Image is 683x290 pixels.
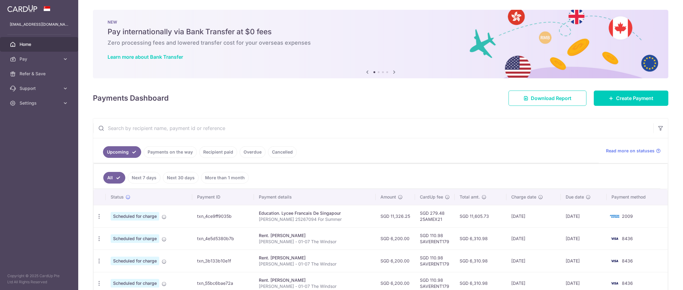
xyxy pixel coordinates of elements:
p: [EMAIL_ADDRESS][DOMAIN_NAME] [10,21,68,28]
div: Education. Lycee Francais De Singapour [259,210,371,216]
span: Status [111,194,124,200]
span: 8436 [622,281,633,286]
h6: Zero processing fees and lowered transfer cost for your overseas expenses [108,39,654,46]
img: Bank Card [608,257,621,265]
span: Help [14,4,27,10]
td: SGD 110.98 SAVERENT179 [415,250,455,272]
a: Overdue [240,146,266,158]
span: Scheduled for charge [111,212,159,221]
td: [DATE] [506,250,561,272]
a: Read more on statuses [606,148,661,154]
th: Payment method [607,189,668,205]
span: 2009 [622,214,633,219]
img: Bank Card [608,235,621,242]
span: CardUp fee [420,194,443,200]
img: Bank Card [608,280,621,287]
span: 8436 [622,258,633,263]
span: Amount [380,194,396,200]
td: SGD 11,605.73 [455,205,506,227]
span: Scheduled for charge [111,257,159,265]
input: Search by recipient name, payment id or reference [93,118,653,138]
img: CardUp [7,5,37,12]
td: [DATE] [506,205,561,227]
span: Scheduled for charge [111,234,159,243]
span: Refer & Save [20,71,60,77]
a: Payments on the way [144,146,197,158]
span: Due date [566,194,584,200]
span: Pay [20,56,60,62]
p: [PERSON_NAME] - 01-07 The Windsor [259,261,371,267]
a: Download Report [509,91,586,106]
span: Support [20,85,60,91]
td: SGD 6,310.98 [455,250,506,272]
td: SGD 6,200.00 [376,227,415,250]
p: NEW [108,20,654,24]
span: Create Payment [616,95,653,102]
h4: Payments Dashboard [93,93,169,104]
a: Upcoming [103,146,141,158]
td: SGD 6,310.98 [455,227,506,250]
span: Download Report [531,95,571,102]
td: [DATE] [561,227,607,250]
a: Next 30 days [163,172,199,184]
a: Learn more about Bank Transfer [108,54,183,60]
td: [DATE] [561,250,607,272]
td: txn_4e5d5380b7b [192,227,254,250]
div: Rent. [PERSON_NAME] [259,232,371,239]
p: [PERSON_NAME] 25267094 For Summer [259,216,371,222]
a: Create Payment [594,91,668,106]
p: [PERSON_NAME] - 01-07 The Windsor [259,239,371,245]
td: [DATE] [506,227,561,250]
div: Rent. [PERSON_NAME] [259,277,371,283]
a: More than 1 month [201,172,249,184]
td: [DATE] [561,205,607,227]
span: Settings [20,100,60,106]
h5: Pay internationally via Bank Transfer at $0 fees [108,27,654,37]
td: SGD 11,326.25 [376,205,415,227]
span: Scheduled for charge [111,279,159,288]
span: Charge date [511,194,536,200]
td: SGD 279.48 25AMEX21 [415,205,455,227]
td: SGD 110.98 SAVERENT179 [415,227,455,250]
th: Payment ID [192,189,254,205]
td: SGD 6,200.00 [376,250,415,272]
p: [PERSON_NAME] - 01-07 The Windsor [259,283,371,289]
span: Home [20,41,60,47]
span: 8436 [622,236,633,241]
a: Recipient paid [199,146,237,158]
span: Read more on statuses [606,148,655,154]
a: All [103,172,125,184]
span: Total amt. [460,194,480,200]
a: Cancelled [268,146,297,158]
th: Payment details [254,189,376,205]
img: Bank Card [608,213,621,220]
a: Next 7 days [128,172,160,184]
td: txn_3b133b10e1f [192,250,254,272]
img: Bank transfer banner [93,10,668,78]
td: txn_4ce9ff9035b [192,205,254,227]
div: Rent. [PERSON_NAME] [259,255,371,261]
